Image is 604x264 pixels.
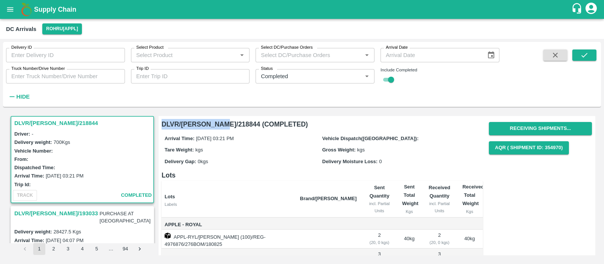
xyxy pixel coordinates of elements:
[422,230,456,249] td: 2
[462,208,477,215] div: Kgs
[165,159,196,164] label: Delivery Gap:
[363,230,396,249] td: 2
[162,230,294,249] td: APPL-RYL/[PERSON_NAME] (100)/REG-4976876/276BOM/180825
[14,182,31,187] label: Trip Id:
[6,69,125,83] input: Enter Truck Number/Drive Number
[62,243,74,255] button: Go to page 3
[489,141,569,154] button: AQR ( Shipment Id: 354970)
[402,184,418,207] b: Sent Total Weight
[14,208,98,218] h3: DLVR/[PERSON_NAME]/193033
[134,243,146,255] button: Go to next page
[6,48,125,62] input: Enter Delivery ID
[165,136,194,141] label: Arrival Time:
[14,148,53,154] label: Vehicle Number:
[196,147,203,153] span: kgs
[322,147,356,153] label: Gross Weight:
[362,50,372,60] button: Open
[14,165,55,170] label: Dispatched Time:
[136,45,163,51] label: Select Product
[2,1,19,18] button: open drawer
[14,173,44,179] label: Arrival Time:
[46,238,83,243] label: [DATE] 04:07 PM
[386,45,408,51] label: Arrival Date
[322,136,419,141] label: Vehicle Dispatch([GEOGRAPHIC_DATA]):
[11,66,65,72] label: Truck Number/Drive Number
[19,2,34,17] img: logo
[105,245,117,253] div: …
[136,66,149,72] label: Trip ID
[261,66,273,72] label: Status
[165,233,171,239] img: box
[571,3,584,16] div: customer-support
[489,122,592,135] button: Receiving Shipments...
[322,159,378,164] label: Delivery Moisture Loss:
[6,24,36,34] div: DC Arrivals
[369,239,390,246] div: ( 20, 0 kgs)
[34,4,571,15] a: Supply Chain
[381,66,499,73] div: Include Completed
[133,50,235,60] input: Select Product
[14,131,30,137] label: Driver:
[162,170,483,181] h6: Lots
[258,50,350,60] input: Select DC/Purchase Orders
[362,71,372,81] button: Open
[258,71,350,81] input: Select delivery status
[165,221,294,229] span: Apple - Royal
[42,23,82,34] button: Select DC
[196,136,234,141] span: [DATE] 03:21 PM
[370,185,390,199] b: Sent Quantity
[381,48,481,62] input: Arrival Date
[16,94,29,100] strong: Hide
[261,45,313,51] label: Select DC/Purchase Orders
[402,208,416,215] div: Kgs
[396,230,422,249] td: 40 kg
[162,119,483,130] h6: DLVR/[PERSON_NAME]/218844 (COMPLETED)
[14,118,153,128] h3: DLVR/[PERSON_NAME]/218844
[165,201,294,208] div: Labels
[32,131,33,137] span: -
[54,229,81,235] label: 28427.5 Kgs
[198,159,208,164] span: 0 kgs
[429,185,450,199] b: Received Quantity
[14,229,52,235] label: Delivery weight:
[48,243,60,255] button: Go to page 2
[18,243,147,255] nav: pagination navigation
[428,239,450,246] div: ( 20, 0 kgs)
[165,147,194,153] label: Tare Weight:
[357,147,365,153] span: kgs
[237,50,247,60] button: Open
[462,184,484,207] b: Received Total Weight
[54,139,70,145] label: 700 Kgs
[379,159,382,164] span: 0
[300,196,357,201] b: Brand/[PERSON_NAME]
[121,191,152,200] span: completed
[14,238,44,243] label: Arrival Time:
[584,2,598,17] div: account of current user
[14,139,52,145] label: Delivery weight:
[165,194,175,199] b: Lots
[46,173,83,179] label: [DATE] 03:21 PM
[34,6,76,13] b: Supply Chain
[76,243,88,255] button: Go to page 4
[131,69,250,83] input: Enter Trip ID
[119,243,131,255] button: Go to page 94
[456,230,483,249] td: 40 kg
[98,209,153,226] p: PURCHASE AT [GEOGRAPHIC_DATA]
[14,156,28,162] label: From:
[91,243,103,255] button: Go to page 5
[369,200,390,214] div: incl. Partial Units
[33,243,45,255] button: page 1
[6,90,32,103] button: Hide
[428,200,450,214] div: incl. Partial Units
[11,45,32,51] label: Delivery ID
[484,48,498,62] button: Choose date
